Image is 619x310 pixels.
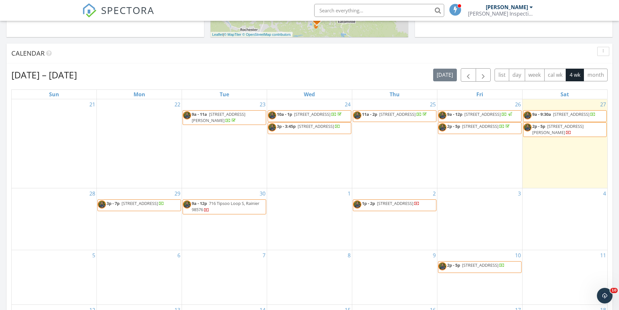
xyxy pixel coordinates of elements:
img: perry_4.jpg [183,200,191,209]
td: Go to September 22, 2025 [97,99,182,188]
a: Tuesday [218,90,230,99]
a: 2p - 5p [STREET_ADDRESS] [447,262,505,268]
td: Go to October 5, 2025 [12,250,97,305]
span: 716 Tipsoo Loop S, Rainier 98576 [192,200,259,212]
td: Go to October 2, 2025 [352,188,437,250]
a: 2p - 5p [STREET_ADDRESS] [438,122,522,134]
a: Go to October 11, 2025 [599,250,607,261]
span: [STREET_ADDRESS] [553,111,589,117]
a: 9a - 11a [STREET_ADDRESS][PERSON_NAME] [192,111,245,123]
img: perry_4.jpg [438,111,446,119]
td: Go to September 28, 2025 [12,188,97,250]
a: Go to September 28, 2025 [88,188,97,199]
img: perry_4.jpg [438,262,446,270]
h2: [DATE] – [DATE] [11,68,77,81]
span: Calendar [11,49,45,58]
a: Go to September 30, 2025 [258,188,267,199]
span: 2p - 5p [532,123,545,129]
a: 9a - 12p 716 Tipsoo Loop S, Rainier 98576 [183,199,266,214]
i: 2 [316,17,318,21]
span: 11a - 2p [362,111,377,117]
a: 9a - 11a [STREET_ADDRESS][PERSON_NAME] [183,110,266,125]
button: month [584,69,608,81]
td: Go to September 25, 2025 [352,99,437,188]
button: list [495,69,509,81]
a: Go to October 3, 2025 [517,188,522,199]
a: 9a - 9:30a [STREET_ADDRESS] [523,110,607,122]
td: Go to October 6, 2025 [97,250,182,305]
input: Search everything... [314,4,444,17]
td: Go to October 9, 2025 [352,250,437,305]
div: Boggs Inspection Services [468,10,533,17]
a: Go to September 23, 2025 [258,99,267,110]
button: 4 wk [566,69,584,81]
div: 19725 Crosswinds Dr SE, Yelm, WA 98597 [317,19,321,22]
a: 1p - 2p [STREET_ADDRESS] [362,200,419,206]
a: Go to October 8, 2025 [346,250,352,261]
button: [DATE] [433,69,457,81]
a: Go to October 5, 2025 [91,250,97,261]
td: Go to October 7, 2025 [182,250,267,305]
td: Go to October 3, 2025 [437,188,522,250]
span: [STREET_ADDRESS] [122,200,158,206]
a: Go to October 2, 2025 [432,188,437,199]
button: week [525,69,545,81]
span: 10 [610,288,618,293]
a: 9a - 9:30a [STREET_ADDRESS] [532,111,596,117]
button: Next [476,68,491,82]
td: Go to September 21, 2025 [12,99,97,188]
a: 2p - 5p [STREET_ADDRESS] [438,261,522,273]
td: Go to September 30, 2025 [182,188,267,250]
img: perry_4.jpg [98,200,106,209]
a: © MapTiler [224,33,241,36]
a: Go to September 21, 2025 [88,99,97,110]
img: perry_4.jpg [523,123,532,131]
span: [STREET_ADDRESS] [464,111,501,117]
span: 9a - 12p [447,111,462,117]
img: perry_4.jpg [438,123,446,131]
span: 1p - 2p [362,200,375,206]
a: Go to September 25, 2025 [429,99,437,110]
a: 3p - 7p [STREET_ADDRESS] [97,199,181,211]
a: Saturday [559,90,570,99]
a: 3p - 7p [STREET_ADDRESS] [107,200,164,206]
span: [STREET_ADDRESS] [294,111,330,117]
a: 2p - 5p [STREET_ADDRESS] [447,123,511,129]
td: Go to September 23, 2025 [182,99,267,188]
img: The Best Home Inspection Software - Spectora [82,3,97,18]
span: [STREET_ADDRESS] [298,123,334,129]
a: Go to October 6, 2025 [176,250,182,261]
a: 9a - 12p 716 Tipsoo Loop S, Rainier 98576 [192,200,259,212]
button: Previous [461,68,476,82]
a: Go to September 27, 2025 [599,99,607,110]
a: Go to October 1, 2025 [346,188,352,199]
a: 2p - 5p [STREET_ADDRESS][PERSON_NAME] [523,122,607,137]
a: 11a - 2p [STREET_ADDRESS] [362,111,428,117]
a: SPECTORA [82,9,154,22]
a: Leaflet [212,33,223,36]
button: cal wk [544,69,566,81]
a: 11a - 2p [STREET_ADDRESS] [353,110,436,122]
a: 10a - 1p [STREET_ADDRESS] [268,110,351,122]
td: Go to October 1, 2025 [267,188,352,250]
a: Go to October 9, 2025 [432,250,437,261]
img: perry_4.jpg [353,200,361,209]
span: 2p - 5p [447,262,460,268]
a: Go to September 26, 2025 [514,99,522,110]
a: 3p - 3:45p [STREET_ADDRESS] [268,122,351,134]
a: Go to September 22, 2025 [173,99,182,110]
td: Go to October 11, 2025 [522,250,607,305]
div: | [211,32,292,37]
div: [PERSON_NAME] [486,4,528,10]
span: 9a - 11a [192,111,207,117]
span: 9a - 12p [192,200,207,206]
a: Go to September 29, 2025 [173,188,182,199]
img: perry_4.jpg [183,111,191,119]
a: 1p - 2p [STREET_ADDRESS] [353,199,436,211]
span: [STREET_ADDRESS] [379,111,416,117]
span: [STREET_ADDRESS][PERSON_NAME] [532,123,584,135]
img: perry_4.jpg [523,111,532,119]
a: Friday [475,90,484,99]
td: Go to September 24, 2025 [267,99,352,188]
span: SPECTORA [101,3,154,17]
